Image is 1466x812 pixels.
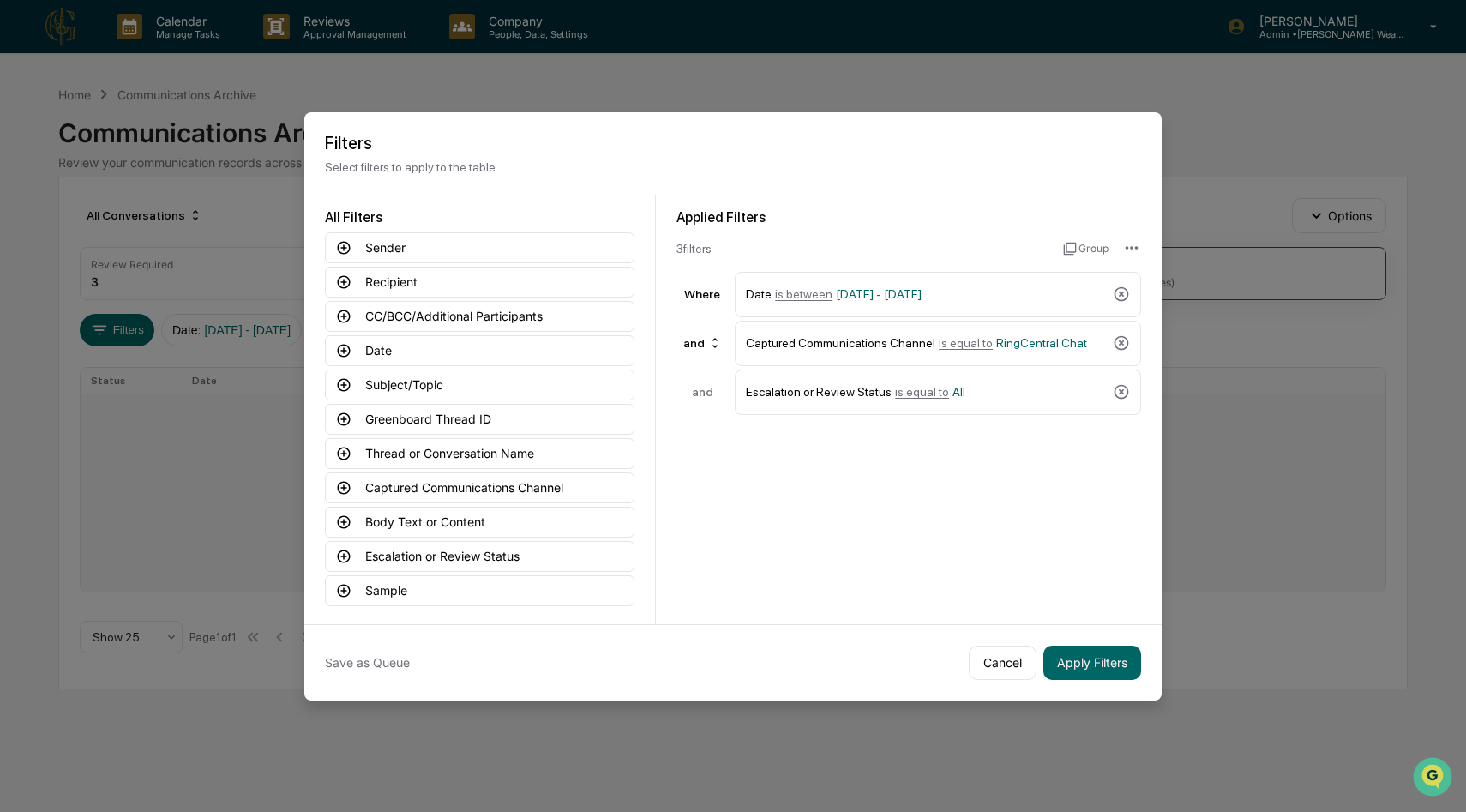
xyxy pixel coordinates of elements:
button: Apply Filters [1043,646,1141,680]
a: Powered byPylon [121,290,207,304]
button: Group [1063,235,1109,262]
div: 🔎 [17,250,31,264]
button: Save as Queue [325,646,410,680]
span: Preclearance [34,216,111,233]
button: Captured Communications Channel [325,472,634,503]
iframe: Open customer support [1411,755,1457,802]
span: is equal to [895,385,949,399]
button: Sample [325,575,634,606]
div: Date [746,280,1106,310]
span: Data Lookup [34,249,108,266]
div: Escalation or Review Status [746,377,1106,407]
span: RingCentral Chat [996,336,1087,350]
button: Sender [325,232,634,263]
button: Start new chat [291,136,312,157]
div: All Filters [325,209,634,226]
div: and [676,329,729,357]
div: Applied Filters [676,209,1141,226]
div: Start new chat [58,131,281,148]
div: 3 filter s [676,242,1049,256]
a: 🔎Data Lookup [10,242,115,273]
div: and [676,385,728,399]
span: [DATE] - [DATE] [836,287,922,301]
a: 🗄️Attestations [117,209,219,240]
button: Body Text or Content [325,507,634,538]
button: Subject/Topic [325,370,634,400]
span: All [952,385,965,399]
div: We're available if you need us! [58,148,217,162]
button: Greenboard Thread ID [325,404,634,435]
div: Captured Communications Channel [746,328,1106,358]
button: Date [325,335,634,366]
button: Recipient [325,267,634,298]
p: How can we help? [17,36,312,63]
button: Thread or Conversation Name [325,438,634,469]
div: Where [676,287,728,301]
a: 🖐️Preclearance [10,209,117,240]
button: Escalation or Review Status [325,541,634,572]
h2: Filters [325,133,1141,153]
p: Select filters to apply to the table. [325,160,1141,174]
div: 🖐️ [17,218,31,232]
span: is between [775,287,832,301]
button: Cancel [969,646,1036,680]
div: 🗄️ [124,218,138,232]
span: Attestations [141,216,213,233]
span: is equal to [939,336,993,350]
span: Pylon [171,291,207,304]
button: CC/BCC/Additional Participants [325,301,634,332]
img: 1746055101610-c473b297-6a78-478c-a979-82029cc54cd1 [17,131,48,162]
